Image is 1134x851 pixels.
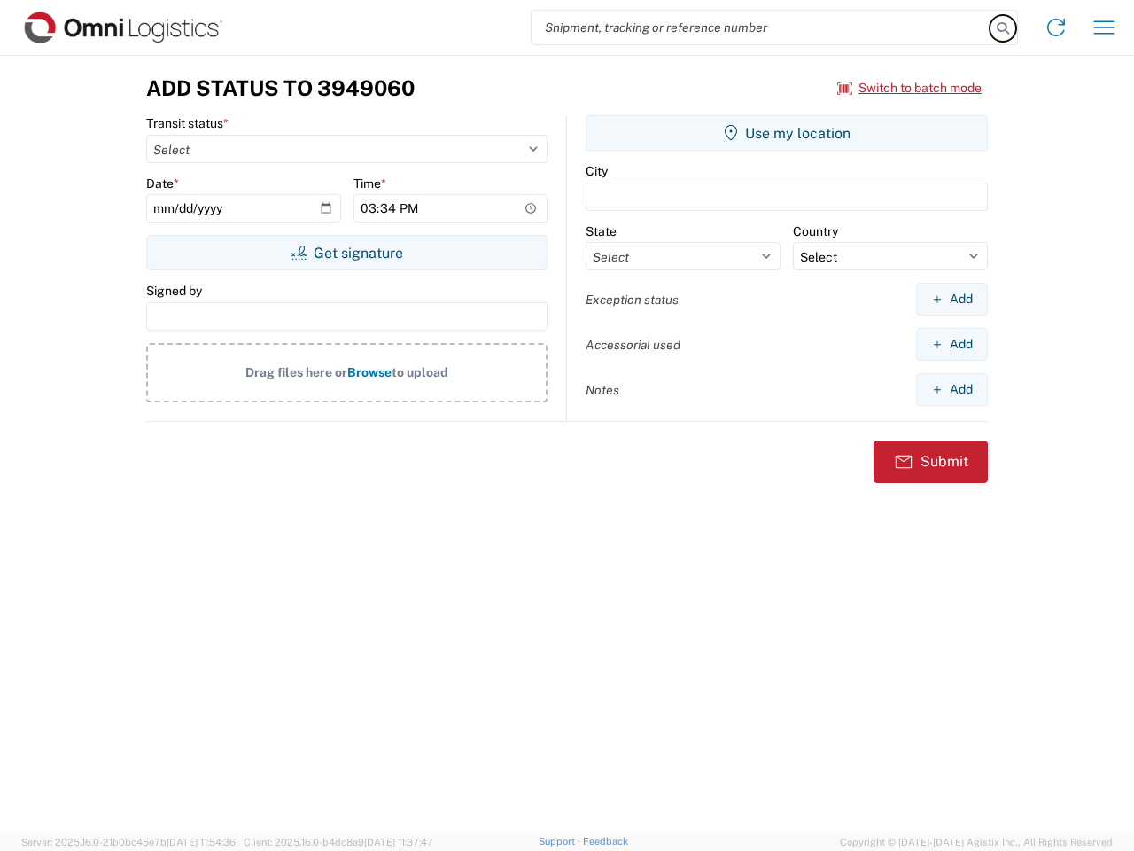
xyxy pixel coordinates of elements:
[586,115,988,151] button: Use my location
[21,837,236,847] span: Server: 2025.16.0-21b0bc45e7b
[146,75,415,101] h3: Add Status to 3949060
[586,292,679,308] label: Exception status
[583,836,628,847] a: Feedback
[392,365,448,379] span: to upload
[146,283,202,299] label: Signed by
[146,115,229,131] label: Transit status
[840,834,1113,850] span: Copyright © [DATE]-[DATE] Agistix Inc., All Rights Reserved
[837,74,982,103] button: Switch to batch mode
[874,441,988,483] button: Submit
[793,223,838,239] label: Country
[586,223,617,239] label: State
[586,337,680,353] label: Accessorial used
[353,176,386,191] label: Time
[146,235,548,270] button: Get signature
[916,328,988,361] button: Add
[586,163,608,179] label: City
[539,836,583,847] a: Support
[916,373,988,406] button: Add
[167,837,236,847] span: [DATE] 11:54:36
[916,283,988,316] button: Add
[146,176,179,191] label: Date
[245,365,347,379] span: Drag files here or
[347,365,392,379] span: Browse
[532,11,990,44] input: Shipment, tracking or reference number
[244,837,433,847] span: Client: 2025.16.0-b4dc8a9
[586,382,619,398] label: Notes
[364,837,433,847] span: [DATE] 11:37:47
